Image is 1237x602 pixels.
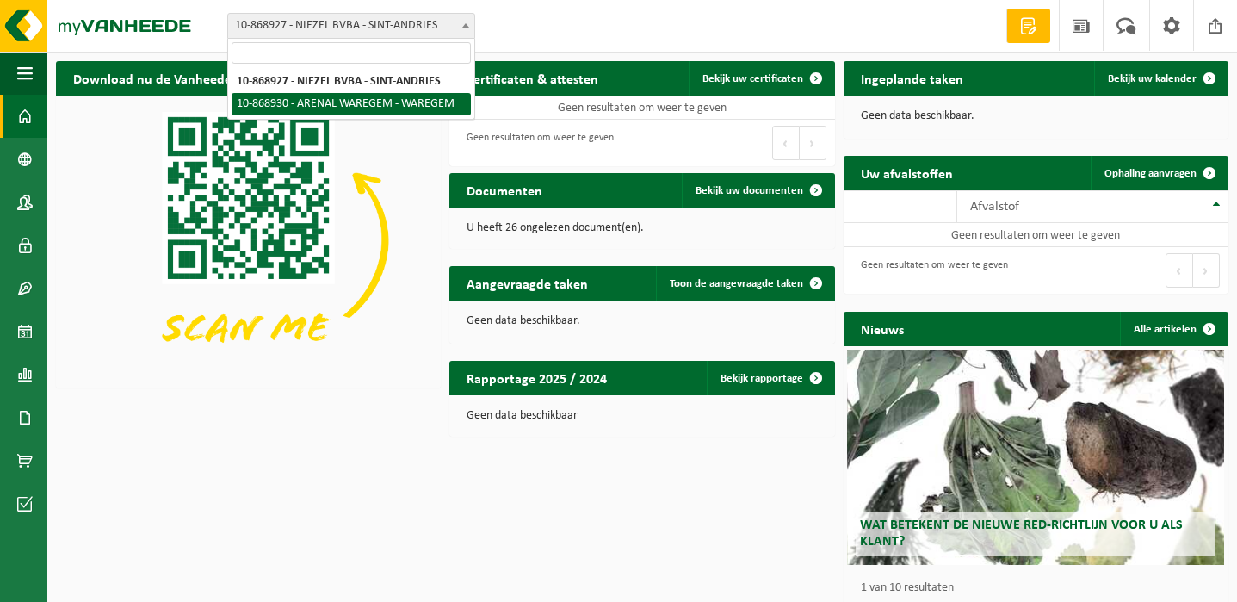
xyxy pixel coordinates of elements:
h2: Rapportage 2025 / 2024 [449,361,624,394]
span: 10-868927 - NIEZEL BVBA - SINT-ANDRIES [227,13,475,39]
h2: Documenten [449,173,560,207]
p: 1 van 10 resultaten [861,582,1220,594]
p: Geen data beschikbaar. [467,315,817,327]
h2: Ingeplande taken [844,61,980,95]
h2: Download nu de Vanheede+ app! [56,61,286,95]
div: Geen resultaten om weer te geven [852,251,1008,289]
span: Ophaling aanvragen [1104,168,1197,179]
div: Geen resultaten om weer te geven [458,124,614,162]
h2: Certificaten & attesten [449,61,615,95]
img: Download de VHEPlus App [56,96,441,385]
h2: Nieuws [844,312,921,345]
a: Bekijk uw certificaten [689,61,833,96]
span: Toon de aangevraagde taken [670,278,803,289]
td: Geen resultaten om weer te geven [844,223,1228,247]
button: Next [1193,253,1220,288]
a: Bekijk uw documenten [682,173,833,208]
span: Afvalstof [970,200,1019,214]
p: Geen data beschikbaar. [861,110,1211,122]
p: U heeft 26 ongelezen document(en). [467,222,817,234]
a: Ophaling aanvragen [1091,156,1227,190]
p: Geen data beschikbaar [467,410,817,422]
a: Bekijk rapportage [707,361,833,395]
span: Bekijk uw certificaten [702,73,803,84]
span: Wat betekent de nieuwe RED-richtlijn voor u als klant? [860,518,1183,549]
h2: Aangevraagde taken [449,266,605,300]
li: 10-868930 - ARENAL WAREGEM - WAREGEM [232,93,471,115]
button: Previous [772,126,800,160]
span: Bekijk uw documenten [696,185,803,196]
li: 10-868927 - NIEZEL BVBA - SINT-ANDRIES [232,71,471,93]
span: 10-868927 - NIEZEL BVBA - SINT-ANDRIES [228,14,474,38]
span: Bekijk uw kalender [1108,73,1197,84]
a: Bekijk uw kalender [1094,61,1227,96]
button: Previous [1166,253,1193,288]
td: Geen resultaten om weer te geven [449,96,834,120]
a: Wat betekent de nieuwe RED-richtlijn voor u als klant? [847,350,1224,565]
button: Next [800,126,826,160]
a: Toon de aangevraagde taken [656,266,833,301]
a: Alle artikelen [1120,312,1227,346]
h2: Uw afvalstoffen [844,156,970,189]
